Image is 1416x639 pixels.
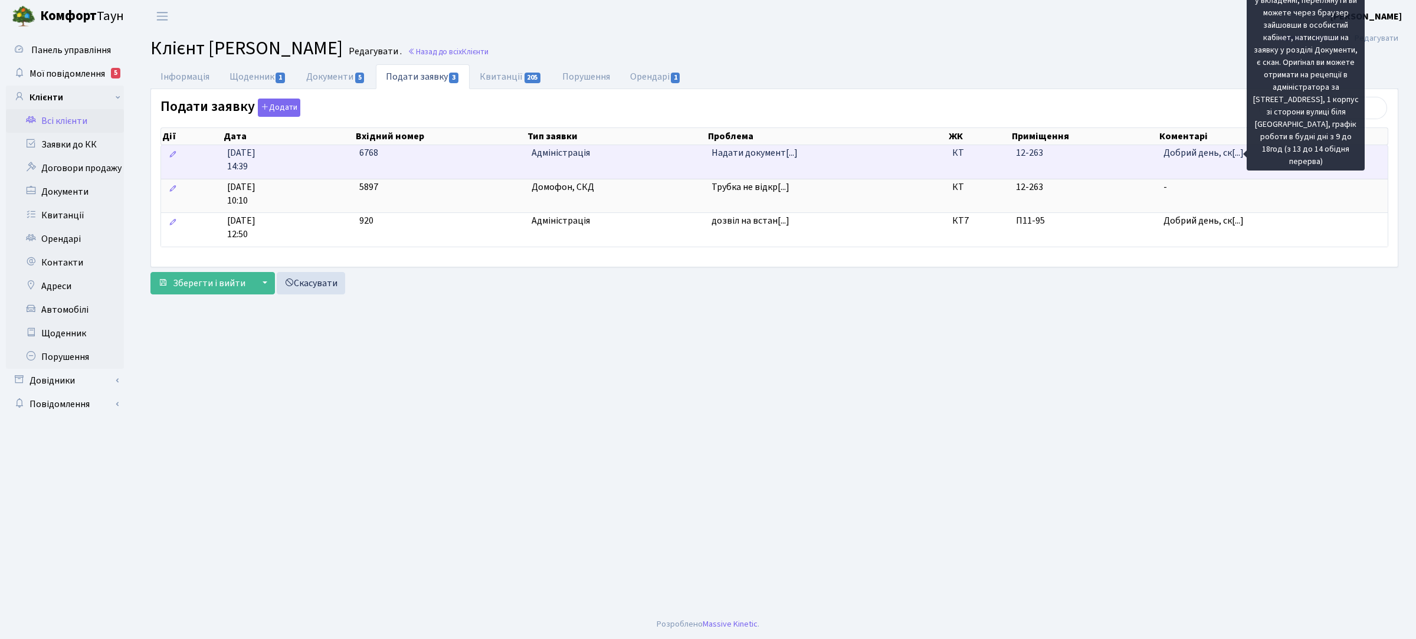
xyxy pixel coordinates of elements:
th: Тип заявки [526,128,707,145]
th: Дії [161,128,222,145]
a: Документи [6,180,124,204]
th: ЖК [948,128,1011,145]
th: Дата [222,128,355,145]
span: Домофон, СКД [532,181,703,194]
a: Заявки до КК [6,133,124,156]
span: Надати документ[...] [712,146,798,159]
a: Довідники [6,369,124,392]
span: П11-95 [1016,214,1045,227]
span: Трубка не відкр[...] [712,181,789,194]
th: Коментарі [1158,128,1387,145]
a: Порушення [552,64,620,89]
a: Панель управління [6,38,124,62]
a: Назад до всіхКлієнти [408,46,489,57]
span: Добрий день, ск[...] [1163,146,1244,159]
span: [DATE] 10:10 [227,181,350,208]
span: [DATE] 12:50 [227,214,350,241]
span: 12-263 [1016,146,1043,159]
a: Всі клієнти [6,109,124,133]
a: Контакти [6,251,124,274]
span: КТ7 [952,214,1006,228]
a: Договори продажу [6,156,124,180]
a: Скасувати [277,272,345,294]
span: Клієнти [462,46,489,57]
a: Автомобілі [6,298,124,322]
span: [DATE] 14:39 [227,146,350,173]
button: Подати заявку [258,99,300,117]
span: Адміністрація [532,146,703,160]
a: Квитанції [6,204,124,227]
span: 12-263 [1016,181,1043,194]
span: Панель управління [31,44,111,57]
a: Щоденник [219,64,296,89]
a: Massive Kinetic [703,618,758,630]
span: 920 [359,214,373,227]
a: Квитанції [470,64,552,89]
span: КТ [952,181,1006,194]
span: 205 [525,73,541,83]
div: 5 [111,68,120,78]
button: Зберегти і вийти [150,272,253,294]
span: Адміністрація [532,214,703,228]
small: Редагувати . [346,46,402,57]
span: Зберегти і вийти [173,277,245,290]
a: Подати заявку [376,64,470,89]
a: Клієнти [6,86,124,109]
label: Подати заявку [160,99,300,117]
span: 5897 [359,181,378,194]
li: Редагувати [1342,32,1398,45]
a: Додати [255,97,300,117]
b: Комфорт [40,6,97,25]
span: 1 [671,73,680,83]
a: Порушення [6,345,124,369]
span: 3 [449,73,458,83]
span: КТ [952,146,1006,160]
a: Адреси [6,274,124,298]
a: Документи [296,64,375,89]
div: Розроблено . [657,618,759,631]
th: Приміщення [1011,128,1158,145]
a: Повідомлення [6,392,124,416]
span: 5 [355,73,365,83]
img: logo.png [12,5,35,28]
a: Орендарі [620,64,691,89]
span: дозвіл на встан[...] [712,214,789,227]
span: 6768 [359,146,378,159]
span: Клієнт [PERSON_NAME] [150,35,343,62]
a: Орендарі [6,227,124,251]
th: Вхідний номер [355,128,526,145]
a: Мої повідомлення5 [6,62,124,86]
th: Проблема [707,128,948,145]
span: Таун [40,6,124,27]
button: Переключити навігацію [147,6,177,26]
span: Мої повідомлення [29,67,105,80]
span: - [1163,181,1383,194]
a: Інформація [150,64,219,89]
span: 1 [276,73,285,83]
a: Щоденник [6,322,124,345]
span: Добрий день, ск[...] [1163,214,1244,227]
